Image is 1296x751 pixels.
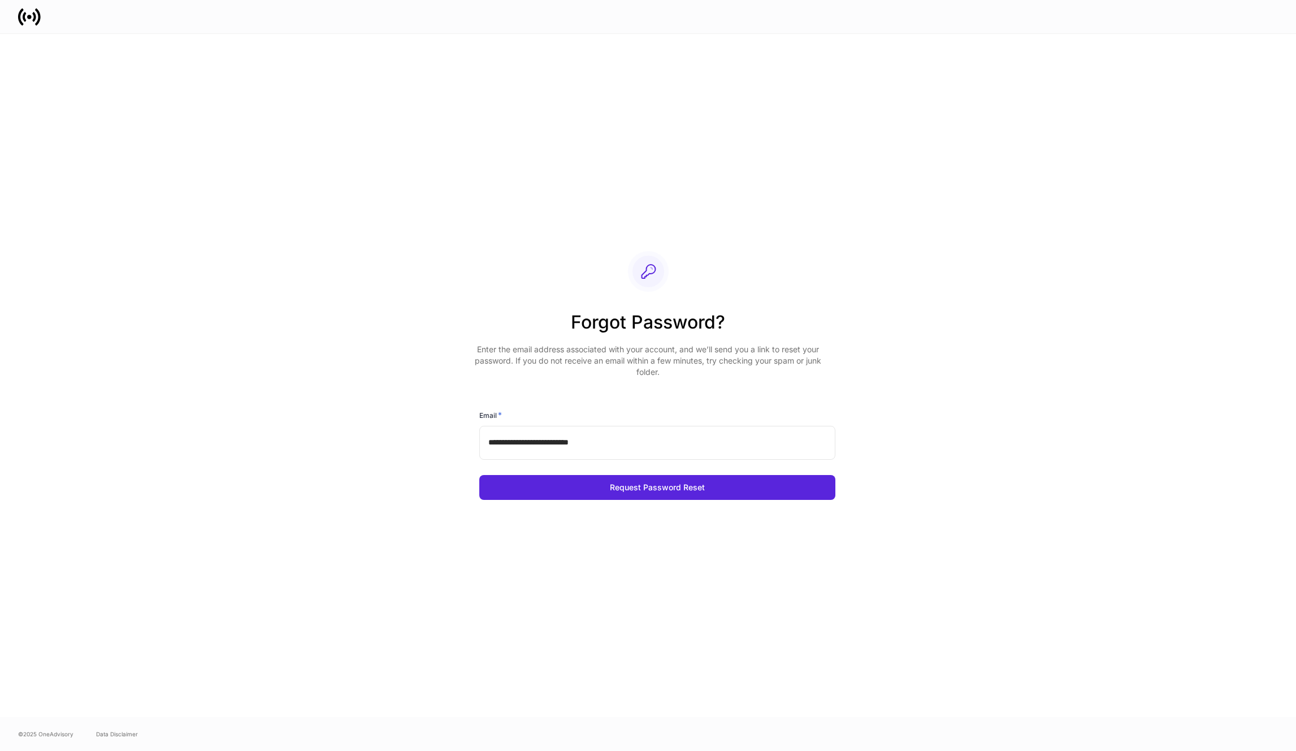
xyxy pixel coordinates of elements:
div: Request Password Reset [610,482,705,493]
p: Enter the email address associated with your account, and we’ll send you a link to reset your pas... [470,344,826,378]
button: Request Password Reset [479,475,835,500]
h2: Forgot Password? [470,310,826,344]
h6: Email [479,409,502,421]
span: © 2025 OneAdvisory [18,730,73,739]
a: Data Disclaimer [96,730,138,739]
